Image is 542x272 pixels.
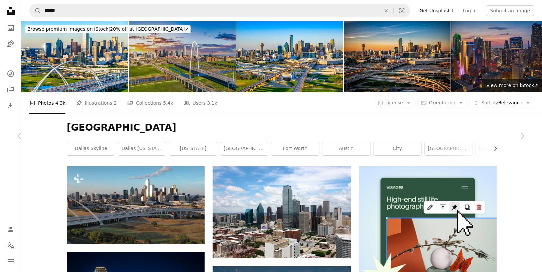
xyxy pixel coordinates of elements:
a: [GEOGRAPHIC_DATA] [425,142,472,155]
a: Download History [4,99,17,112]
span: 20% off at [GEOGRAPHIC_DATA] ↗ [27,26,189,32]
img: city buildings under blue sky during daytime [213,166,350,258]
button: Clear [379,4,393,17]
button: Orientation [417,98,467,108]
a: Illustrations 2 [76,92,116,114]
a: Next [502,104,542,168]
a: View more on iStock↗ [482,79,542,92]
button: Sort byRelevance [470,98,534,108]
span: Relevance [481,100,522,106]
a: Photos [4,21,17,35]
img: Dallas Skyline Aerial [236,21,343,92]
span: Orientation [429,100,455,105]
span: 5.4k [163,99,173,107]
a: dallas skyline [67,142,115,155]
img: Dallas Texas Downtown Drone Skyline Aerial [129,21,236,92]
button: License [374,98,415,108]
button: Language [4,239,17,252]
span: Browse premium images on iStock | [27,26,110,32]
a: city [373,142,421,155]
a: dallas [US_STATE] [118,142,166,155]
h1: [GEOGRAPHIC_DATA] [67,122,497,134]
a: fort worth [271,142,319,155]
a: Collections [4,83,17,96]
a: Browse premium images on iStock|20% off at [GEOGRAPHIC_DATA]↗ [21,21,195,37]
a: [GEOGRAPHIC_DATA] [220,142,268,155]
button: Menu [4,255,17,268]
button: Visual search [394,4,410,17]
a: city buildings under blue sky during daytime [213,209,350,215]
span: 3.1k [207,99,217,107]
a: Get Unsplash+ [416,5,459,16]
a: Log in [459,5,481,16]
span: Sort by [481,100,498,105]
a: Log in / Sign up [4,223,17,236]
a: Explore [4,67,17,80]
button: Submit an image [486,5,534,16]
button: scroll list to the right [489,142,497,155]
img: An aerial view of Dallas skyline with Margaret McDermott Bridge in Texas [67,166,205,244]
span: License [385,100,403,105]
a: Users 3.1k [184,92,217,114]
span: View more on iStock ↗ [486,83,538,88]
a: [GEOGRAPHIC_DATA] [476,142,523,155]
img: Dallas Skyline [344,21,451,92]
a: An aerial view of Dallas skyline with Margaret McDermott Bridge in Texas [67,202,205,208]
button: Search Unsplash [30,4,41,17]
a: Collections 5.4k [127,92,173,114]
a: Illustrations [4,37,17,51]
a: austin [322,142,370,155]
img: Dallas Skyline Aerial [21,21,128,92]
span: 2 [114,99,117,107]
form: Find visuals sitewide [29,4,410,17]
a: [US_STATE] [169,142,217,155]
